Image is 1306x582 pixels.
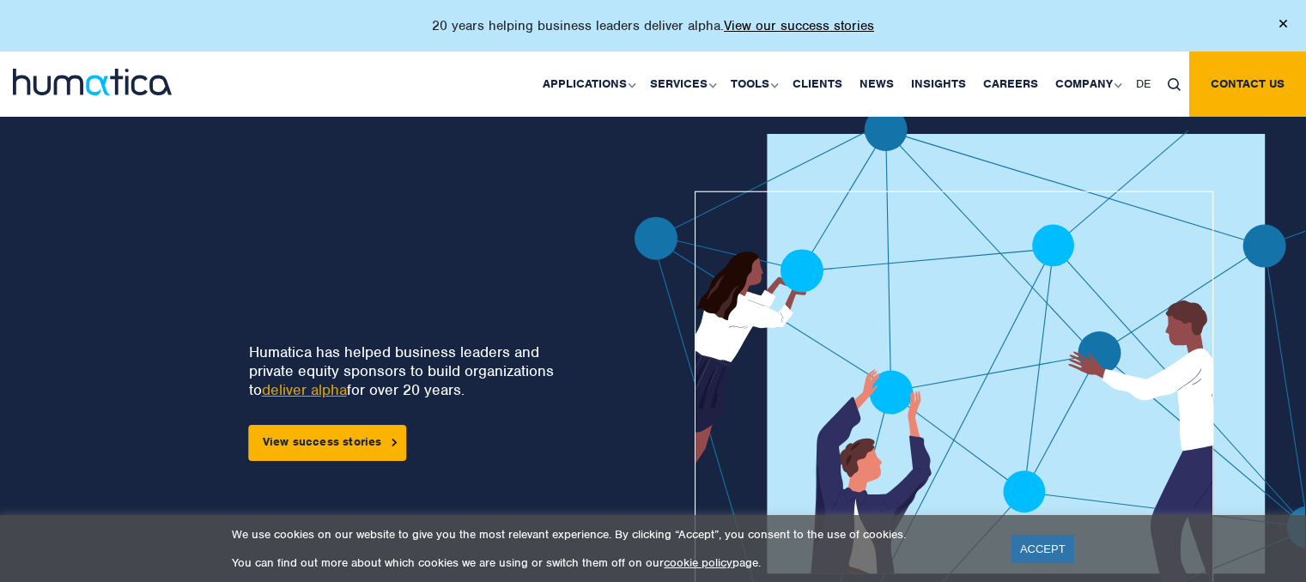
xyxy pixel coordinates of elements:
[975,52,1047,117] a: Careers
[232,527,990,542] p: We use cookies on our website to give you the most relevant experience. By clicking “Accept”, you...
[641,52,722,117] a: Services
[232,555,990,570] p: You can find out more about which cookies we are using or switch them off on our page.
[902,52,975,117] a: Insights
[724,17,874,34] a: View our success stories
[851,52,902,117] a: News
[249,343,564,399] p: Humatica has helped business leaders and private equity sponsors to build organizations to for ov...
[13,69,172,95] img: logo
[664,555,732,570] a: cookie policy
[249,425,407,461] a: View success stories
[1136,76,1151,91] span: DE
[262,380,347,399] a: deliver alpha
[1127,52,1159,117] a: DE
[1168,78,1181,91] img: search_icon
[432,17,874,34] p: 20 years helping business leaders deliver alpha.
[1011,535,1074,563] a: ACCEPT
[392,439,398,446] img: arrowicon
[722,52,784,117] a: Tools
[1047,52,1127,117] a: Company
[534,52,641,117] a: Applications
[1189,52,1306,117] a: Contact us
[784,52,851,117] a: Clients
